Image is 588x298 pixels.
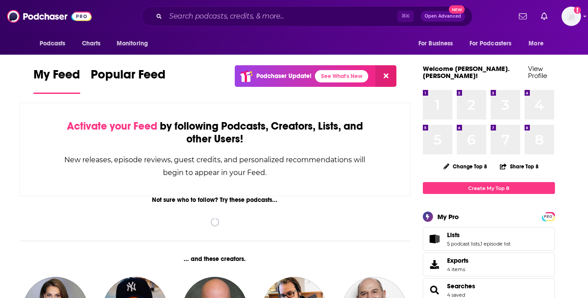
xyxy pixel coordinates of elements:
span: ⌘ K [397,11,414,22]
span: Exports [447,257,469,264]
input: Search podcasts, credits, & more... [166,9,397,23]
span: For Business [418,37,453,50]
a: Lists [426,233,444,245]
div: New releases, episode reviews, guest credits, and personalized recommendations will begin to appe... [64,153,366,179]
span: Lists [423,227,555,251]
button: open menu [464,35,525,52]
span: Podcasts [40,37,66,50]
div: Search podcasts, credits, & more... [141,6,473,26]
span: Logged in as heidi.egloff [562,7,581,26]
span: Lists [447,231,460,239]
p: Podchaser Update! [256,72,311,80]
span: , [480,241,481,247]
a: See What's New [315,70,368,82]
span: Exports [426,258,444,271]
a: My Feed [33,67,80,94]
span: 4 items [447,266,469,272]
span: Activate your Feed [67,119,157,133]
div: Not sure who to follow? Try these podcasts... [19,196,411,204]
a: Show notifications dropdown [515,9,530,24]
span: PRO [543,213,554,220]
button: open menu [33,35,77,52]
a: Searches [447,282,475,290]
div: ... and these creators. [19,255,411,263]
a: View Profile [528,64,547,80]
button: Show profile menu [562,7,581,26]
img: Podchaser - Follow, Share and Rate Podcasts [7,8,92,25]
span: New [449,5,465,14]
a: Searches [426,284,444,296]
a: Create My Top 8 [423,182,555,194]
a: Exports [423,253,555,276]
span: Charts [82,37,101,50]
button: open menu [412,35,464,52]
a: Charts [76,35,106,52]
span: Open Advanced [425,14,461,19]
a: Welcome [PERSON_NAME].[PERSON_NAME]! [423,64,510,80]
span: For Podcasters [470,37,512,50]
span: My Feed [33,67,80,87]
button: Change Top 8 [438,161,493,172]
a: Lists [447,231,510,239]
a: 1 episode list [481,241,510,247]
div: My Pro [437,212,459,221]
button: open menu [111,35,159,52]
a: Show notifications dropdown [537,9,551,24]
span: More [529,37,544,50]
button: Share Top 8 [499,158,539,175]
img: User Profile [562,7,581,26]
span: Popular Feed [91,67,166,87]
button: Open AdvancedNew [421,11,465,22]
a: PRO [543,213,554,220]
div: by following Podcasts, Creators, Lists, and other Users! [64,120,366,145]
a: 5 podcast lists [447,241,480,247]
button: open menu [522,35,555,52]
svg: Add a profile image [574,7,581,14]
span: Monitoring [117,37,148,50]
a: Popular Feed [91,67,166,94]
a: 4 saved [447,292,465,298]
